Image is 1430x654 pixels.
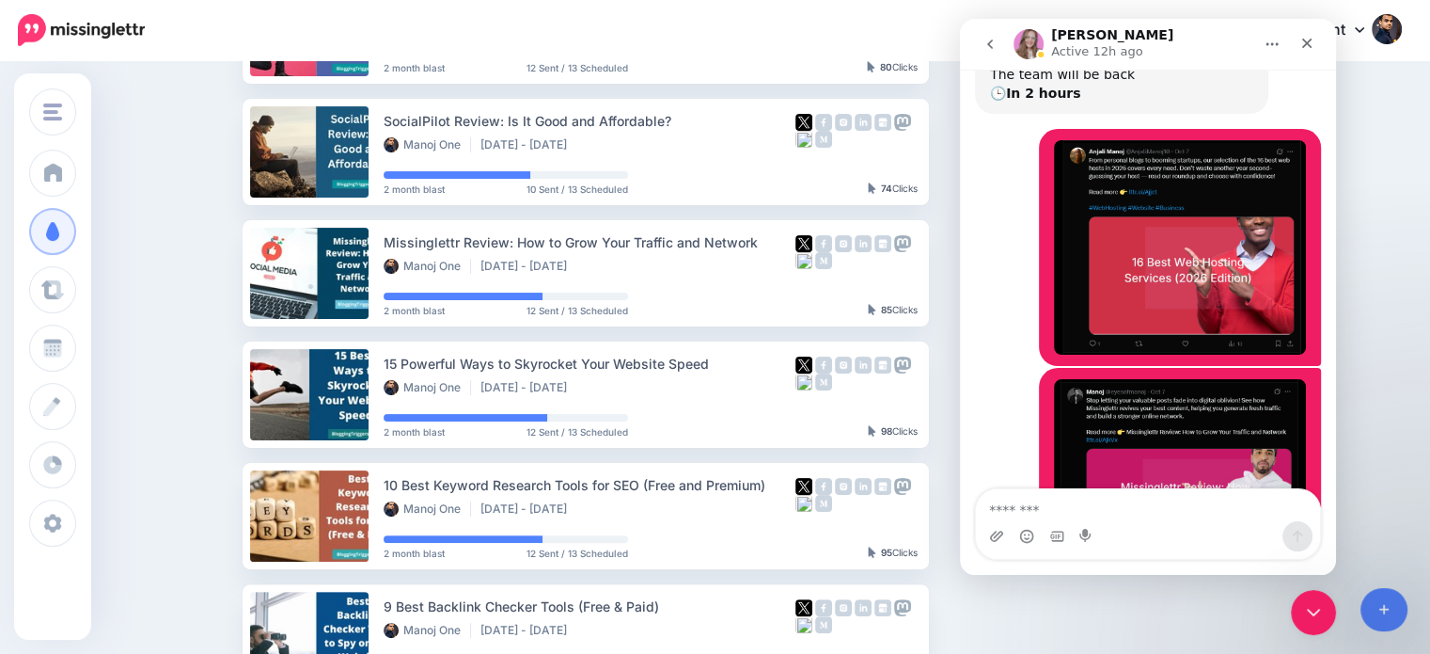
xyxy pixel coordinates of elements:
[526,306,628,315] span: 12 Sent / 13 Scheduled
[881,547,892,558] b: 95
[874,599,891,616] img: google_business-grey-square.png
[384,110,795,132] div: SocialPilot Review: Is It Good and Affordable?
[18,14,145,46] img: Missinglettr
[384,596,795,617] div: 9 Best Backlink Checker Tools (Free & Paid)
[960,19,1336,575] iframe: Intercom live chat
[815,235,832,252] img: facebook-grey-square.png
[526,427,628,437] span: 12 Sent / 13 Scheduled
[815,478,832,495] img: facebook-grey-square.png
[795,131,812,148] img: bluesky-grey-square.png
[894,114,911,131] img: mastodon-grey-square.png
[880,61,892,72] b: 80
[384,231,795,253] div: Missinglettr Review: How to Grow Your Traffic and Network
[835,599,852,616] img: instagram-grey-square.png
[384,259,471,274] li: Manoj One
[815,131,832,148] img: medium-grey-square.png
[868,183,876,194] img: pointer-grey-darker.png
[855,114,872,131] img: linkedin-grey-square.png
[815,495,832,512] img: medium-grey-square.png
[868,304,876,315] img: pointer-grey-darker.png
[855,478,872,495] img: linkedin-grey-square.png
[384,380,471,395] li: Manoj One
[874,114,891,131] img: google_business-grey-square.png
[881,183,892,194] b: 74
[815,252,832,269] img: medium-grey-square.png
[867,62,918,73] div: Clicks
[894,599,911,616] img: mastodon-grey-square.png
[208,111,317,123] div: Keywords by Traffic
[881,304,892,315] b: 85
[51,109,66,124] img: tab_domain_overview_orange.svg
[795,374,812,391] img: bluesky-grey-square.png
[815,357,832,374] img: facebook-grey-square.png
[526,63,628,72] span: 12 Sent / 13 Scheduled
[16,471,360,502] textarea: Message…
[526,549,628,558] span: 12 Sent / 13 Scheduled
[53,30,92,45] div: v 4.0.25
[89,510,104,525] button: Gif picker
[795,616,812,633] img: bluesky-grey-square.png
[874,235,891,252] img: google_business-grey-square.png
[815,114,832,131] img: facebook-grey-square.png
[855,599,872,616] img: linkedin-grey-square.png
[795,599,812,616] img: twitter-square.png
[384,474,795,496] div: 10 Best Keyword Research Tools for SEO (Free and Premium)
[855,235,872,252] img: linkedin-grey-square.png
[59,510,74,525] button: Emoji picker
[874,478,891,495] img: google_business-grey-square.png
[868,425,876,437] img: pointer-grey-darker.png
[480,502,576,517] li: [DATE] - [DATE]
[480,380,576,395] li: [DATE] - [DATE]
[187,109,202,124] img: tab_keywords_by_traffic_grey.svg
[868,547,876,558] img: pointer-grey-darker.png
[867,61,875,72] img: pointer-grey-darker.png
[43,104,62,120] img: menu.png
[881,425,892,437] b: 98
[874,357,891,374] img: google_business-grey-square.png
[15,349,361,582] div: user says…
[1291,590,1336,635] iframe: Intercom live chat
[384,427,445,437] span: 2 month blast
[322,502,353,533] button: Send a message…
[29,510,44,525] button: Upload attachment
[815,374,832,391] img: medium-grey-square.png
[71,111,168,123] div: Domain Overview
[384,502,471,517] li: Manoj One
[384,353,795,375] div: 15 Powerful Ways to Skyrocket Your Website Speed
[30,30,45,45] img: logo_orange.svg
[815,599,832,616] img: facebook-grey-square.png
[835,478,852,495] img: instagram-grey-square.png
[795,114,812,131] img: twitter-square.png
[384,306,445,315] span: 2 month blast
[835,235,852,252] img: instagram-grey-square.png
[835,357,852,374] img: instagram-grey-square.png
[894,478,911,495] img: mastodon-grey-square.png
[526,184,628,194] span: 10 Sent / 13 Scheduled
[815,616,832,633] img: medium-grey-square.png
[49,49,207,64] div: Domain: [DOMAIN_NAME]
[868,183,918,195] div: Clicks
[384,137,471,152] li: Manoj One
[384,184,445,194] span: 2 month blast
[795,495,812,512] img: bluesky-grey-square.png
[894,235,911,252] img: mastodon-grey-square.png
[30,49,45,64] img: website_grey.svg
[384,549,445,558] span: 2 month blast
[480,137,576,152] li: [DATE] - [DATE]
[384,63,445,72] span: 2 month blast
[868,426,918,438] div: Clicks
[795,235,812,252] img: twitter-square.png
[384,623,471,638] li: Manoj One
[868,305,918,316] div: Clicks
[894,357,911,374] img: mastodon-grey-square.png
[855,357,872,374] img: linkedin-grey-square.png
